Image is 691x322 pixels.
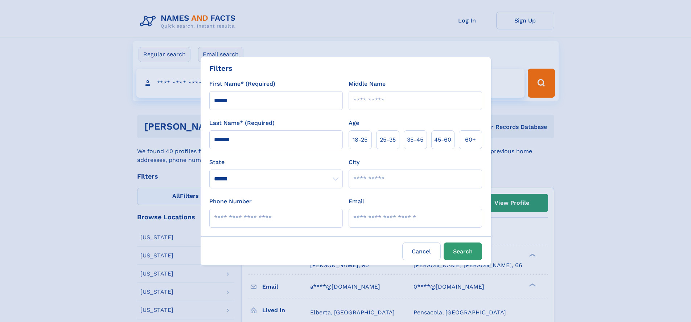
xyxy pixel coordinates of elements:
[407,135,423,144] span: 35‑45
[209,63,233,74] div: Filters
[402,242,441,260] label: Cancel
[349,80,386,88] label: Middle Name
[209,80,275,88] label: First Name* (Required)
[353,135,367,144] span: 18‑25
[465,135,476,144] span: 60+
[444,242,482,260] button: Search
[380,135,396,144] span: 25‑35
[349,197,364,206] label: Email
[209,119,275,127] label: Last Name* (Required)
[209,158,343,167] label: State
[349,158,359,167] label: City
[434,135,451,144] span: 45‑60
[209,197,252,206] label: Phone Number
[349,119,359,127] label: Age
